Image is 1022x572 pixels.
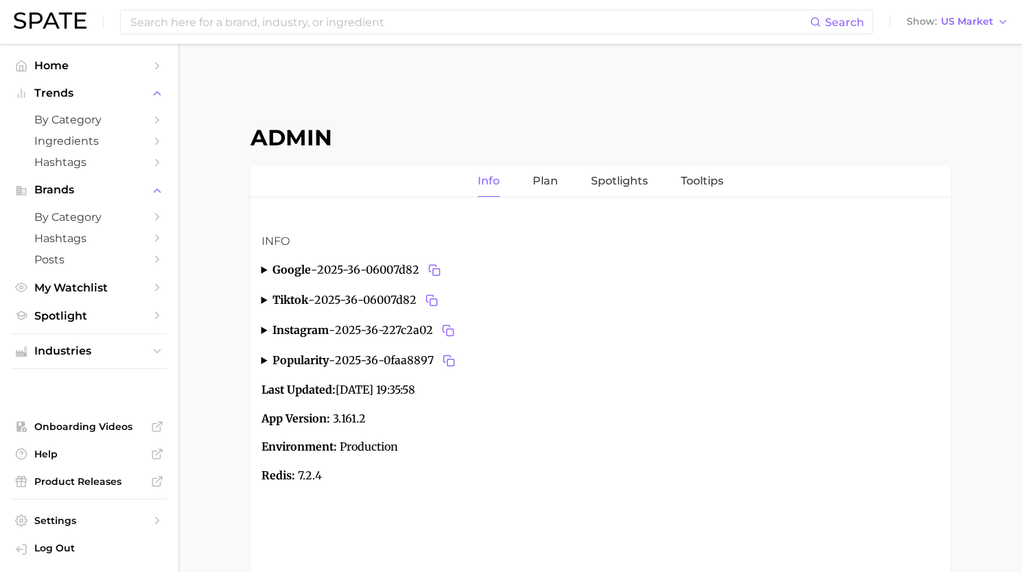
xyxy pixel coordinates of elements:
[34,420,144,433] span: Onboarding Videos
[903,13,1012,31] button: ShowUS Market
[34,156,144,169] span: Hashtags
[11,152,167,173] a: Hashtags
[262,351,940,370] summary: popularity-2025-36-0faa8897Copy 2025-36-0faa8897 to clipboard
[34,59,144,72] span: Home
[478,166,500,197] a: Info
[11,109,167,130] a: by Category
[335,351,458,370] span: 2025-36-0faa8897
[11,305,167,326] a: Spotlight
[11,228,167,249] a: Hashtags
[11,277,167,298] a: My Watchlist
[11,130,167,152] a: Ingredients
[262,261,940,280] summary: google-2025-36-06007d82Copy 2025-36-06007d82 to clipboard
[11,55,167,76] a: Home
[11,444,167,464] a: Help
[262,381,940,399] p: [DATE] 19:35:58
[34,514,144,527] span: Settings
[11,249,167,270] a: Posts
[262,410,940,428] p: 3.161.2
[34,184,144,196] span: Brands
[314,291,441,310] span: 2025-36-06007d82
[11,538,167,561] a: Log out. Currently logged in with e-mail marwat@spate.nyc.
[11,180,167,200] button: Brands
[262,440,337,453] strong: Environment:
[11,206,167,228] a: by Category
[272,323,329,337] strong: instagram
[262,467,940,485] p: 7.2.4
[11,83,167,104] button: Trends
[907,18,937,25] span: Show
[591,166,648,197] a: Spotlights
[317,261,444,280] span: 2025-36-06007d82
[11,341,167,361] button: Industries
[11,471,167,492] a: Product Releases
[262,321,940,340] summary: instagram-2025-36-227c2a02Copy 2025-36-227c2a02 to clipboard
[129,10,810,34] input: Search here for a brand, industry, or ingredient
[335,321,458,340] span: 2025-36-227c2a02
[262,468,295,482] strong: Redis:
[941,18,993,25] span: US Market
[34,232,144,245] span: Hashtags
[34,253,144,266] span: Posts
[329,323,335,337] span: -
[14,12,86,29] img: SPATE
[439,321,458,340] button: Copy 2025-36-227c2a02 to clipboard
[251,124,951,151] h1: Admin
[308,293,314,307] span: -
[34,448,144,460] span: Help
[34,475,144,488] span: Product Releases
[34,134,144,147] span: Ingredients
[34,211,144,224] span: by Category
[262,291,940,310] summary: tiktok-2025-36-06007d82Copy 2025-36-06007d82 to clipboard
[272,353,329,367] strong: popularity
[34,542,156,554] span: Log Out
[262,412,330,425] strong: App Version:
[533,166,558,197] a: Plan
[825,16,864,29] span: Search
[311,263,317,276] span: -
[34,281,144,294] span: My Watchlist
[34,113,144,126] span: by Category
[34,345,144,357] span: Industries
[262,233,940,250] h3: Info
[11,510,167,531] a: Settings
[262,438,940,456] p: Production
[329,353,335,367] span: -
[262,383,336,396] strong: Last Updated:
[439,351,458,370] button: Copy 2025-36-0faa8897 to clipboard
[272,263,311,276] strong: google
[681,166,723,197] a: Tooltips
[34,87,144,99] span: Trends
[11,416,167,437] a: Onboarding Videos
[425,261,444,280] button: Copy 2025-36-06007d82 to clipboard
[422,291,441,310] button: Copy 2025-36-06007d82 to clipboard
[34,309,144,322] span: Spotlight
[272,293,308,307] strong: tiktok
